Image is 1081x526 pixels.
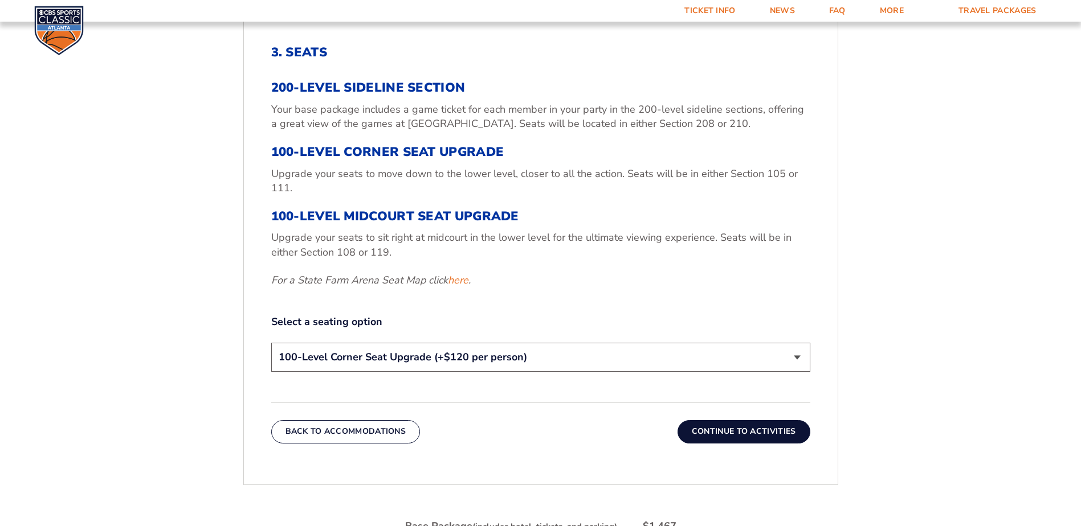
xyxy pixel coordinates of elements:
[271,80,810,95] h3: 200-Level Sideline Section
[271,209,810,224] h3: 100-Level Midcourt Seat Upgrade
[271,315,810,329] label: Select a seating option
[271,231,810,259] p: Upgrade your seats to sit right at midcourt in the lower level for the ultimate viewing experienc...
[271,273,471,287] em: For a State Farm Arena Seat Map click .
[271,420,421,443] button: Back To Accommodations
[271,167,810,195] p: Upgrade your seats to move down to the lower level, closer to all the action. Seats will be in ei...
[271,102,810,131] p: Your base package includes a game ticket for each member in your party in the 200-level sideline ...
[271,145,810,159] h3: 100-Level Corner Seat Upgrade
[271,45,810,60] h2: 3. Seats
[448,273,468,287] a: here
[678,420,810,443] button: Continue To Activities
[34,6,84,55] img: CBS Sports Classic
